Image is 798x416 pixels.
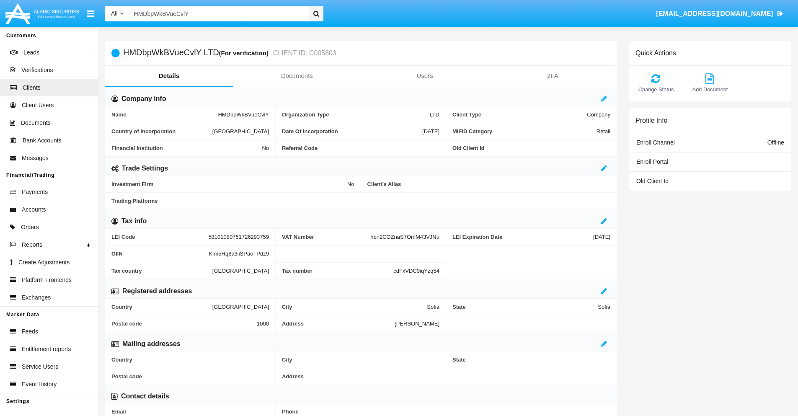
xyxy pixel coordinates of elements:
[282,145,439,151] span: Referral Code
[111,320,257,327] span: Postal code
[452,234,593,240] span: LEI Expiration Date
[105,66,233,86] a: Details
[212,304,269,310] span: [GEOGRAPHIC_DATA]
[636,139,675,146] span: Enroll Channel
[111,408,269,415] span: Email
[452,304,598,310] span: State
[111,304,212,310] span: Country
[393,268,439,274] span: cdFxVDC9iqYzq54
[111,373,269,380] span: Postal code
[111,357,269,363] span: Country
[209,251,269,257] span: KIm5Hq8a3iiSPaoTPdz9
[21,223,39,232] span: Orders
[233,66,361,86] a: Documents
[282,268,393,274] span: Tax number
[597,128,610,134] span: Retail
[271,50,336,57] small: CLIENT ID: C005803
[395,320,439,327] span: [PERSON_NAME]
[489,66,617,86] a: 2FA
[587,111,610,118] span: Company
[652,2,788,26] a: [EMAIL_ADDRESS][DOMAIN_NAME]
[370,234,439,240] span: hbn2COZnaS7OmM43VJNu
[427,304,439,310] span: Sofia
[22,188,48,196] span: Payments
[111,111,218,118] span: Name
[22,380,57,389] span: Event History
[635,49,676,57] h6: Quick Actions
[22,293,51,302] span: Exchanges
[105,9,130,18] a: All
[122,164,168,173] h6: Trade Settings
[121,392,169,401] h6: Contact details
[21,66,53,75] span: Verifications
[452,128,597,134] span: MiFID Category
[111,234,208,240] span: LEI Code
[23,83,41,92] span: Clients
[282,111,429,118] span: Organization Type
[218,111,269,118] span: HMDbpWkBVueCvlY
[452,145,610,151] span: Old Client Id
[593,234,610,240] span: [DATE]
[122,339,181,349] h6: Mailing addresses
[262,145,269,151] span: No
[452,357,610,363] span: State
[636,178,669,184] span: Old Client Id
[257,320,269,327] span: 1000
[361,66,489,86] a: Users
[111,198,610,204] span: Trading Platforms
[111,145,262,151] span: Financial Institution
[282,320,395,327] span: Address
[130,6,306,21] input: Search
[18,258,70,267] span: Create Adjustments
[422,128,439,134] span: [DATE]
[22,345,71,354] span: Entitlement reports
[208,234,269,240] span: 58101080751726293759
[687,85,733,93] span: Add Document
[212,128,269,134] span: [GEOGRAPHIC_DATA]
[21,119,51,127] span: Documents
[347,181,354,187] span: No
[22,362,58,371] span: Service Users
[219,48,271,58] div: (For verification)
[636,158,668,165] span: Enroll Portal
[122,287,192,296] h6: Registered addresses
[282,357,439,363] span: City
[429,111,439,118] span: LTD
[22,327,38,336] span: Feeds
[111,181,347,187] span: Investment Firm
[635,116,667,124] h6: Profile Info
[111,251,209,257] span: GIIN
[22,101,54,110] span: Client Users
[123,48,336,58] h5: HMDbpWkBVueCvlY LTD
[121,217,147,226] h6: Tax info
[111,10,118,17] span: All
[111,267,212,274] span: Tax country
[656,10,773,17] span: [EMAIL_ADDRESS][DOMAIN_NAME]
[367,181,611,187] span: Client’s Alias
[4,1,80,26] img: Logo image
[111,128,212,134] span: Country of Incorporation
[22,276,72,284] span: Platform Frontends
[121,94,166,103] h6: Company info
[23,136,62,145] span: Bank Accounts
[23,48,39,57] span: Leads
[22,240,42,249] span: Reports
[767,139,784,146] span: Offline
[598,304,610,310] span: Sofia
[282,373,439,380] span: Address
[282,128,422,134] span: Date Of Incorporation
[22,154,49,163] span: Messages
[212,267,269,274] span: [GEOGRAPHIC_DATA]
[22,205,46,214] span: Accounts
[282,304,427,310] span: City
[282,234,370,240] span: VAT Number
[633,85,679,93] span: Change Status
[452,111,587,118] span: Client Type
[282,408,439,415] span: Phone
